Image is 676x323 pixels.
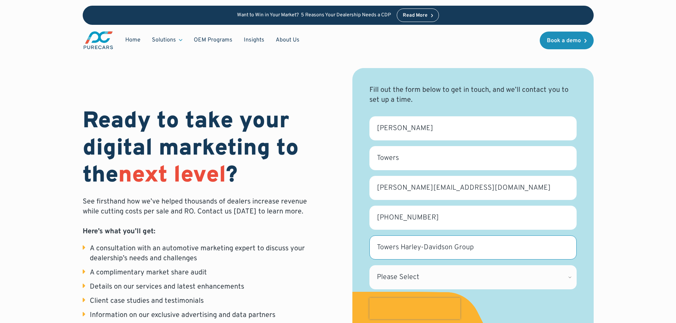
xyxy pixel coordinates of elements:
[369,235,577,260] input: Dealership name
[90,244,324,263] div: A consultation with an automotive marketing expert to discuss your dealership’s needs and challenges
[369,85,577,105] div: Fill out the form below to get in touch, and we’ll contact you to set up a time.
[90,268,207,278] div: A complimentary market share audit
[369,146,577,170] input: Last name
[188,33,238,47] a: OEM Programs
[120,33,146,47] a: Home
[397,9,439,22] a: Read More
[403,13,428,18] div: Read More
[118,161,226,190] span: next level
[369,206,577,230] input: Phone number
[90,296,204,306] div: Client case studies and testimonials
[369,116,577,140] input: First name
[238,33,270,47] a: Insights
[83,197,324,236] p: See firsthand how we’ve helped thousands of dealers increase revenue while cutting costs per sale...
[237,12,391,18] p: Want to Win in Your Market? 5 Reasons Your Dealership Needs a CDP
[90,282,244,292] div: Details on our services and latest enhancements
[83,108,324,190] h1: Ready to take your digital marketing to the ?
[83,30,114,50] a: main
[547,38,581,44] div: Book a demo
[83,227,155,236] strong: Here’s what you’ll get:
[270,33,305,47] a: About Us
[90,310,275,320] div: Information on our exclusive advertising and data partners
[83,30,114,50] img: purecars logo
[152,36,176,44] div: Solutions
[540,32,594,49] a: Book a demo
[146,33,188,47] div: Solutions
[369,298,460,319] iframe: reCAPTCHA
[369,176,577,200] input: Business email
